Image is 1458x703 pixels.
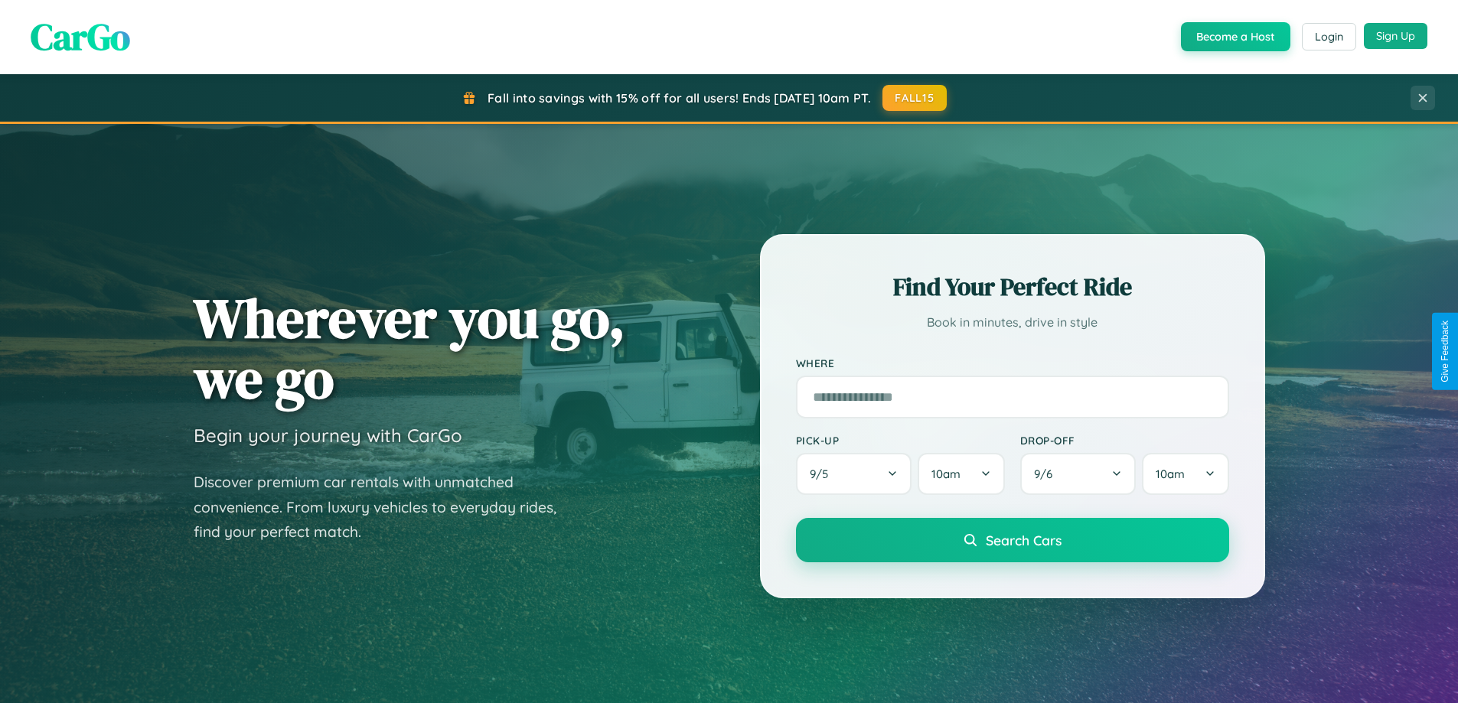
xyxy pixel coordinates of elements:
span: 10am [931,467,961,481]
span: 10am [1156,467,1185,481]
button: Sign Up [1364,23,1427,49]
span: Search Cars [986,532,1062,548]
span: 9 / 5 [810,467,836,481]
span: CarGo [31,11,130,62]
h1: Wherever you go, we go [194,288,625,408]
button: 9/5 [796,453,912,495]
button: 10am [1142,453,1228,495]
button: 9/6 [1020,453,1137,495]
h2: Find Your Perfect Ride [796,270,1229,304]
p: Discover premium car rentals with unmatched convenience. From luxury vehicles to everyday rides, ... [194,470,576,545]
span: Fall into savings with 15% off for all users! Ends [DATE] 10am PT. [488,90,871,106]
button: Become a Host [1181,22,1290,51]
label: Pick-up [796,434,1005,447]
button: 10am [918,453,1004,495]
button: Login [1302,23,1356,50]
button: FALL15 [882,85,947,111]
label: Drop-off [1020,434,1229,447]
h3: Begin your journey with CarGo [194,424,462,447]
button: Search Cars [796,518,1229,562]
p: Book in minutes, drive in style [796,311,1229,334]
div: Give Feedback [1440,321,1450,382]
label: Where [796,356,1229,369]
span: 9 / 6 [1034,467,1060,481]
